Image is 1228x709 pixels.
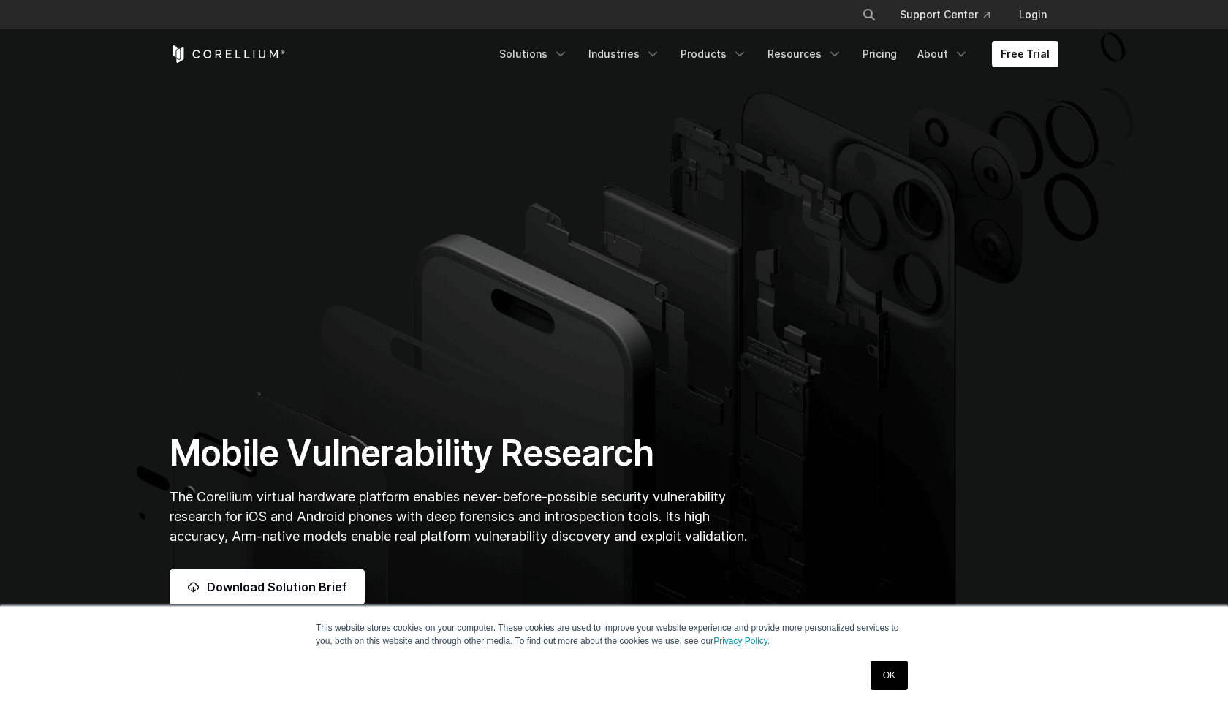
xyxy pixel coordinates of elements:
[490,41,577,67] a: Solutions
[871,661,908,690] a: OK
[909,41,977,67] a: About
[170,45,286,63] a: Corellium Home
[170,569,365,604] a: Download Solution Brief
[713,636,770,646] a: Privacy Policy.
[170,489,747,544] span: The Corellium virtual hardware platform enables never-before-possible security vulnerability rese...
[316,621,912,648] p: This website stores cookies on your computer. These cookies are used to improve your website expe...
[856,1,882,28] button: Search
[888,1,1001,28] a: Support Center
[844,1,1058,28] div: Navigation Menu
[992,41,1058,67] a: Free Trial
[854,41,906,67] a: Pricing
[490,41,1058,67] div: Navigation Menu
[170,431,752,475] h1: Mobile Vulnerability Research
[759,41,851,67] a: Resources
[580,41,669,67] a: Industries
[1007,1,1058,28] a: Login
[672,41,756,67] a: Products
[207,578,347,596] span: Download Solution Brief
